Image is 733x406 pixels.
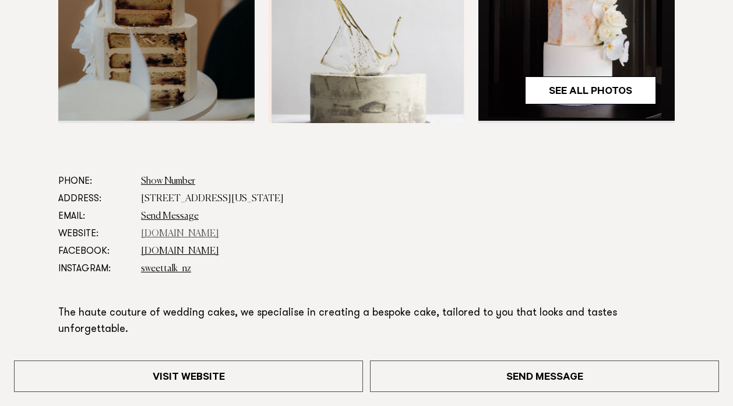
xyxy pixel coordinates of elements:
[14,360,363,392] a: Visit Website
[141,264,191,274] a: sweettalk_nz
[58,173,132,190] dt: Phone:
[141,190,675,208] dd: [STREET_ADDRESS][US_STATE]
[58,225,132,243] dt: Website:
[58,190,132,208] dt: Address:
[525,76,656,104] a: See All Photos
[58,243,132,260] dt: Facebook:
[141,247,219,256] a: [DOMAIN_NAME]
[58,306,675,387] p: The haute couture of wedding cakes, we specialise in creating a bespoke cake, tailored to you tha...
[141,212,199,221] a: Send Message
[58,208,132,225] dt: Email:
[58,260,132,278] dt: Instagram:
[141,229,219,239] a: [DOMAIN_NAME]
[141,177,195,186] a: Show Number
[370,360,719,392] a: Send Message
